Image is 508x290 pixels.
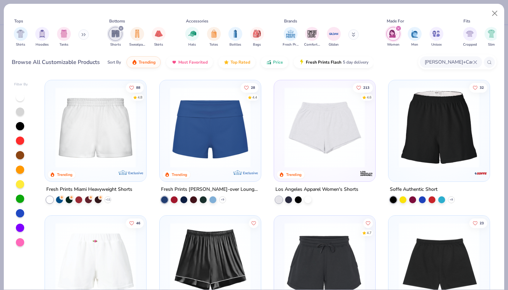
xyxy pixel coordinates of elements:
[126,56,161,68] button: Trending
[411,42,418,47] span: Men
[185,27,199,47] button: filter button
[284,18,297,24] div: Brands
[109,18,125,24] div: Bottoms
[488,7,501,20] button: Close
[129,42,145,47] span: Sweatpants
[353,83,373,92] button: Like
[161,185,260,194] div: Fresh Prints [PERSON_NAME]-over Lounge Shorts
[304,27,320,47] button: filter button
[463,27,477,47] button: filter button
[138,95,142,100] div: 4.8
[408,27,422,47] div: filter for Men
[232,30,239,38] img: Bottles Image
[253,42,261,47] span: Bags
[466,30,474,38] img: Cropped Image
[14,18,23,24] div: Tops
[167,87,254,168] img: d60be0fe-5443-43a1-ac7f-73f8b6aa2e6e
[469,218,487,228] button: Like
[126,83,144,92] button: Like
[107,59,121,65] div: Sort By
[275,185,358,194] div: Los Angeles Apparel Women's Shorts
[12,58,100,66] div: Browse All Customizable Products
[35,27,49,47] div: filter for Hoodies
[166,56,213,68] button: Most Favorited
[253,30,261,38] img: Bags Image
[231,59,250,65] span: Top Rated
[463,27,477,47] div: filter for Cropped
[188,42,196,47] span: Hats
[207,27,221,47] div: filter for Totes
[395,87,483,168] img: f2aea35a-bd5e-487e-a8a1-25153f44d02a
[57,27,71,47] div: filter for Tanks
[186,18,208,24] div: Accessories
[224,59,229,65] img: TopRated.gif
[155,30,163,38] img: Skirts Image
[387,18,404,24] div: Made For
[36,42,49,47] span: Hoodies
[14,82,28,87] div: Filter By
[129,27,145,47] button: filter button
[228,27,242,47] button: filter button
[411,30,418,38] img: Men Image
[209,42,218,47] span: Totes
[299,59,304,65] img: flash.gif
[283,27,299,47] button: filter button
[248,218,258,228] button: Like
[110,42,121,47] span: Shorts
[304,27,320,47] div: filter for Comfort Colors
[129,27,145,47] div: filter for Sweatpants
[343,58,368,66] span: 5 day delivery
[16,42,25,47] span: Shirts
[306,59,341,65] span: Fresh Prints Flash
[59,42,68,47] span: Tanks
[243,171,258,175] span: Exclusive
[327,27,341,47] button: filter button
[109,27,122,47] button: filter button
[329,42,339,47] span: Gildan
[171,59,177,65] img: most_fav.gif
[389,30,397,38] img: Women Image
[52,87,139,168] img: af8dff09-eddf-408b-b5dc-51145765dcf2
[283,27,299,47] div: filter for Fresh Prints
[178,59,208,65] span: Most Favorited
[188,30,196,38] img: Hats Image
[386,27,400,47] div: filter for Women
[488,30,495,38] img: Slim Image
[126,218,144,228] button: Like
[474,167,488,180] img: Soffe logo
[229,42,241,47] span: Bottles
[240,83,258,92] button: Like
[228,27,242,47] div: filter for Bottles
[359,167,373,180] img: Los Angeles Apparel logo
[250,27,264,47] button: filter button
[424,58,473,66] input: Try "T-Shirt"
[129,171,143,175] span: Exclusive
[367,95,371,100] div: 4.6
[485,27,498,47] div: filter for Slim
[14,27,28,47] button: filter button
[480,222,484,225] span: 23
[17,30,25,38] img: Shirts Image
[38,30,46,38] img: Hoodies Image
[133,30,141,38] img: Sweatpants Image
[105,198,111,202] span: + 11
[109,27,122,47] div: filter for Shorts
[154,42,163,47] span: Skirts
[485,27,498,47] button: filter button
[408,27,422,47] button: filter button
[294,56,374,68] button: Fresh Prints Flash5 day delivery
[250,27,264,47] div: filter for Bags
[463,42,477,47] span: Cropped
[285,29,296,39] img: Fresh Prints Image
[46,185,132,194] div: Fresh Prints Miami Heavyweight Shorts
[390,185,438,194] div: Soffe Authentic Short
[469,83,487,92] button: Like
[488,42,495,47] span: Slim
[136,222,140,225] span: 46
[14,27,28,47] div: filter for Shirts
[139,59,156,65] span: Trending
[329,29,339,39] img: Gildan Image
[450,198,453,202] span: + 8
[221,198,224,202] span: + 9
[283,42,299,47] span: Fresh Prints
